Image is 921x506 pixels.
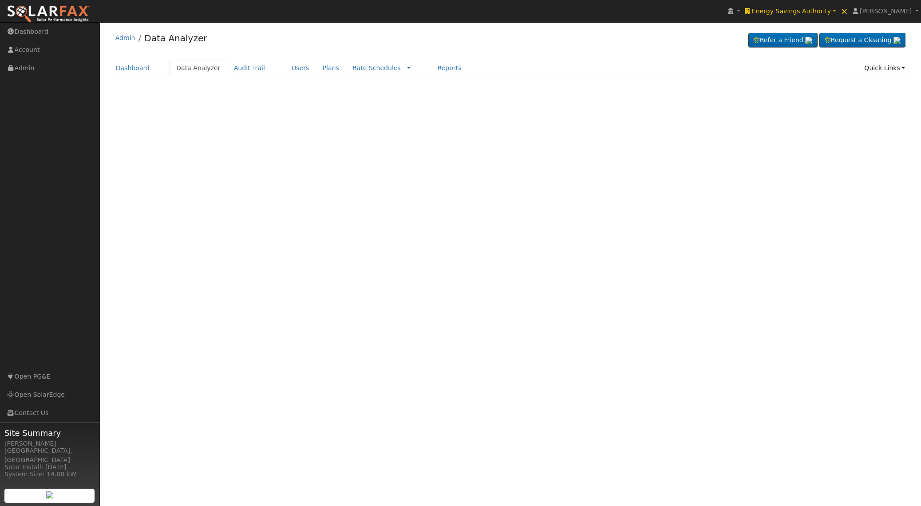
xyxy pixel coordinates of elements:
div: System Size: 14.08 kW [4,470,95,479]
a: Audit Trail [227,60,272,76]
span: Energy Savings Authority [752,8,831,15]
a: Quick Links [858,60,912,76]
a: Request a Cleaning [819,33,905,48]
a: Reports [431,60,468,76]
span: [PERSON_NAME] [860,8,912,15]
img: SolarFax [7,5,90,24]
div: Solar Install: [DATE] [4,463,95,472]
a: Admin [115,34,135,41]
span: × [841,6,848,16]
a: Refer a Friend [748,33,818,48]
a: Plans [316,60,346,76]
img: retrieve [893,37,901,44]
img: retrieve [46,491,53,498]
div: [PERSON_NAME] [4,439,95,448]
div: [GEOGRAPHIC_DATA], [GEOGRAPHIC_DATA] [4,446,95,465]
a: Data Analyzer [144,33,207,43]
a: Data Analyzer [170,60,227,76]
a: Users [285,60,316,76]
a: Dashboard [109,60,157,76]
span: Site Summary [4,427,95,439]
a: Rate Schedules [352,64,401,71]
img: retrieve [805,37,812,44]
